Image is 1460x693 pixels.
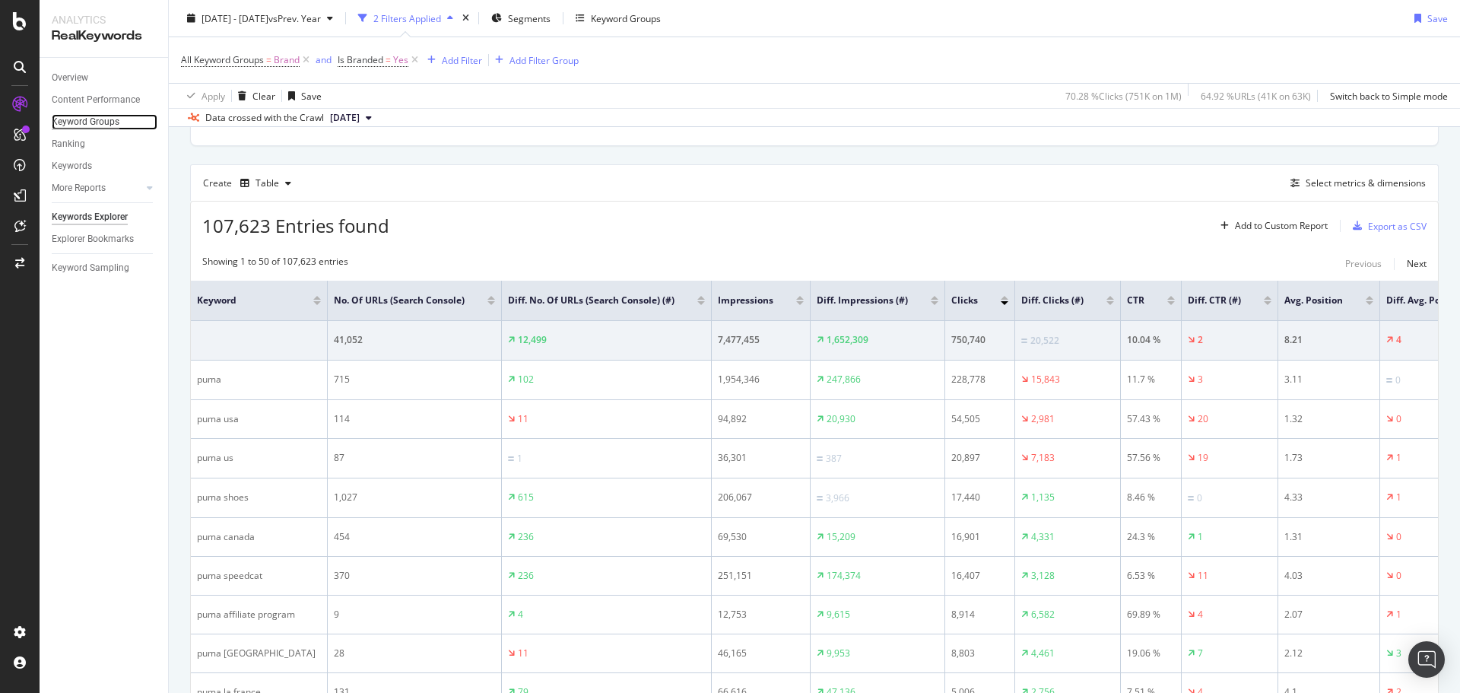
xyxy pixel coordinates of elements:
[334,608,495,621] div: 9
[951,333,1008,347] div: 750,740
[951,412,1008,426] div: 54,505
[1235,221,1328,230] div: Add to Custom Report
[334,412,495,426] div: 114
[338,53,383,66] span: Is Branded
[1198,451,1208,465] div: 19
[330,111,360,125] span: 2025 Jul. 27th
[442,53,482,66] div: Add Filter
[1031,491,1055,504] div: 1,135
[508,11,551,24] span: Segments
[52,12,156,27] div: Analytics
[316,52,332,67] button: and
[1324,84,1448,108] button: Switch back to Simple mode
[197,412,321,426] div: puma usa
[518,608,523,621] div: 4
[827,412,855,426] div: 20,930
[1427,11,1448,24] div: Save
[197,294,290,307] span: Keyword
[334,373,495,386] div: 715
[52,260,129,276] div: Keyword Sampling
[334,451,495,465] div: 87
[951,608,1008,621] div: 8,914
[334,569,495,583] div: 370
[518,569,534,583] div: 236
[1347,214,1427,238] button: Export as CSV
[1330,89,1448,102] div: Switch back to Simple mode
[951,530,1008,544] div: 16,901
[274,49,300,71] span: Brand
[1198,530,1203,544] div: 1
[203,171,297,196] div: Create
[951,294,978,307] span: Clicks
[197,530,321,544] div: puma canada
[1284,647,1373,660] div: 2.12
[1345,257,1382,270] div: Previous
[197,373,321,386] div: puma
[266,53,271,66] span: =
[951,451,1008,465] div: 20,897
[373,11,441,24] div: 2 Filters Applied
[1030,334,1059,348] div: 20,522
[518,647,528,660] div: 11
[1198,608,1203,621] div: 4
[1396,608,1401,621] div: 1
[1127,647,1175,660] div: 19.06 %
[1396,569,1401,583] div: 0
[334,530,495,544] div: 454
[826,452,842,466] div: 387
[52,158,157,174] a: Keywords
[52,27,156,45] div: RealKeywords
[1284,373,1373,386] div: 3.11
[827,530,855,544] div: 15,209
[301,89,322,102] div: Save
[1396,530,1401,544] div: 0
[1127,373,1175,386] div: 11.7 %
[485,6,557,30] button: Segments
[1198,373,1203,386] div: 3
[352,6,459,30] button: 2 Filters Applied
[1396,333,1401,347] div: 4
[202,89,225,102] div: Apply
[1031,373,1060,386] div: 15,843
[1021,339,1027,343] img: Equal
[718,530,804,544] div: 69,530
[1284,608,1373,621] div: 2.07
[1188,294,1241,307] span: Diff. CTR (#)
[1284,530,1373,544] div: 1.31
[718,608,804,621] div: 12,753
[951,569,1008,583] div: 16,407
[232,84,275,108] button: Clear
[197,451,321,465] div: puma us
[826,491,849,505] div: 3,966
[591,11,661,24] div: Keyword Groups
[1284,174,1426,192] button: Select metrics & dimensions
[52,114,157,130] a: Keyword Groups
[827,608,850,621] div: 9,615
[268,11,321,24] span: vs Prev. Year
[1127,608,1175,621] div: 69.89 %
[817,456,823,461] img: Equal
[1031,451,1055,465] div: 7,183
[1127,412,1175,426] div: 57.43 %
[197,647,321,660] div: puma [GEOGRAPHIC_DATA]
[1031,530,1055,544] div: 4,331
[1127,530,1175,544] div: 24.3 %
[827,569,861,583] div: 174,374
[197,569,321,583] div: puma speedcat
[334,647,495,660] div: 28
[1031,412,1055,426] div: 2,981
[718,294,773,307] span: Impressions
[1284,412,1373,426] div: 1.32
[324,109,378,127] button: [DATE]
[52,136,157,152] a: Ranking
[508,294,674,307] span: Diff. No. of URLs (Search Console) (#)
[718,412,804,426] div: 94,892
[334,294,465,307] span: No. of URLs (Search Console)
[518,412,528,426] div: 11
[52,209,157,225] a: Keywords Explorer
[827,333,868,347] div: 1,652,309
[234,171,297,196] button: Table
[1031,647,1055,660] div: 4,461
[282,84,322,108] button: Save
[1031,569,1055,583] div: 3,128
